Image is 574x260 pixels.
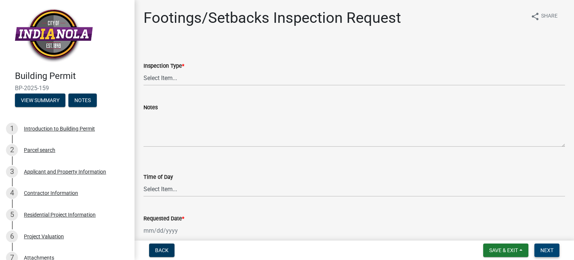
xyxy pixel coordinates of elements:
[68,94,97,107] button: Notes
[15,98,65,104] wm-modal-confirm: Summary
[143,105,158,110] label: Notes
[24,234,64,239] div: Project Valuation
[24,190,78,196] div: Contractor Information
[540,247,553,253] span: Next
[525,9,564,24] button: shareShare
[149,244,175,257] button: Back
[534,244,559,257] button: Next
[15,85,120,92] span: BP-2025-159
[143,175,173,180] label: Time of Day
[531,12,540,21] i: share
[68,98,97,104] wm-modal-confirm: Notes
[143,223,212,238] input: mm/dd/yyyy
[6,123,18,135] div: 1
[24,147,55,153] div: Parcel search
[15,8,93,63] img: City of Indianola, Iowa
[24,212,96,217] div: Residential Project Information
[24,126,95,131] div: Introduction to Building Permit
[15,71,129,82] h4: Building Permit
[143,9,401,27] h1: Footings/Setbacks Inspection Request
[143,216,184,221] label: Requested Date
[6,187,18,199] div: 4
[6,144,18,156] div: 2
[143,64,184,69] label: Inspection Type
[483,244,528,257] button: Save & Exit
[6,230,18,242] div: 6
[6,209,18,221] div: 5
[541,12,558,21] span: Share
[6,166,18,178] div: 3
[15,94,65,107] button: View Summary
[24,169,106,174] div: Applicant and Property Information
[155,247,169,253] span: Back
[489,247,518,253] span: Save & Exit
